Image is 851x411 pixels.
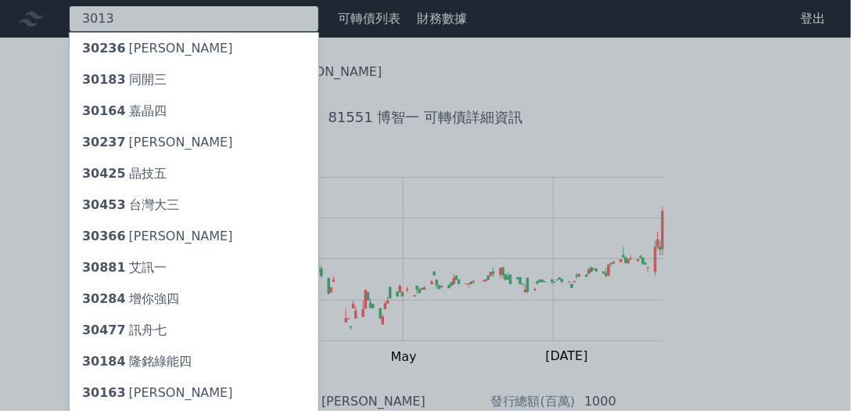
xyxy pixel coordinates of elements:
a: 30284增你強四 [70,283,318,315]
div: 增你強四 [82,290,179,308]
div: 台灣大三 [82,196,179,215]
a: 30236[PERSON_NAME] [70,33,318,64]
div: [PERSON_NAME] [82,227,233,246]
span: 30184 [82,354,126,369]
span: 30164 [82,103,126,118]
div: [PERSON_NAME] [82,384,233,402]
span: 30477 [82,323,126,337]
span: 30183 [82,72,126,87]
a: 30477訊舟七 [70,315,318,346]
div: [PERSON_NAME] [82,39,233,58]
a: 30237[PERSON_NAME] [70,127,318,158]
span: 30237 [82,135,126,150]
a: 30453台灣大三 [70,189,318,221]
span: 30453 [82,197,126,212]
div: 晶技五 [82,164,167,183]
a: 30881艾訊一 [70,252,318,283]
span: 30163 [82,385,126,400]
a: 30183同開三 [70,64,318,96]
span: 30425 [82,166,126,181]
div: 訊舟七 [82,321,167,340]
span: 30284 [82,291,126,306]
span: 30236 [82,41,126,56]
div: 嘉晶四 [82,102,167,121]
a: 30366[PERSON_NAME] [70,221,318,252]
a: 30184隆銘綠能四 [70,346,318,377]
a: 30163[PERSON_NAME] [70,377,318,409]
div: 艾訊一 [82,258,167,277]
div: 同開三 [82,70,167,89]
span: 30366 [82,229,126,243]
a: 30425晶技五 [70,158,318,189]
div: [PERSON_NAME] [82,133,233,152]
span: 30881 [82,260,126,275]
a: 30164嘉晶四 [70,96,318,127]
div: 隆銘綠能四 [82,352,192,371]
